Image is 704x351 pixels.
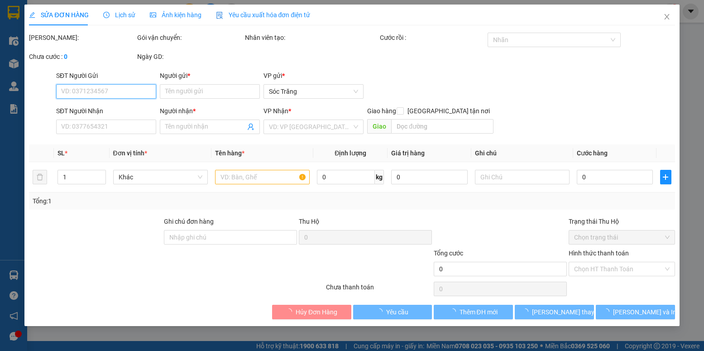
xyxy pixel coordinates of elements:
[216,12,223,19] img: icon
[29,33,135,43] div: [PERSON_NAME]:
[164,230,297,245] input: Ghi chú đơn hàng
[574,231,669,244] span: Chọn trạng thái
[269,85,358,98] span: Sóc Trăng
[434,305,513,319] button: Thêm ĐH mới
[376,308,386,315] span: loading
[391,149,425,157] span: Giá trị hàng
[450,308,460,315] span: loading
[103,11,135,19] span: Lịch sử
[603,308,613,315] span: loading
[263,107,288,115] span: VP Nhận
[56,71,156,81] div: SĐT Người Gửi
[150,11,201,19] span: Ảnh kiện hàng
[375,170,384,184] span: kg
[113,149,147,157] span: Đơn vị tính
[660,170,671,184] button: plus
[56,106,156,116] div: SĐT Người Nhận
[215,149,244,157] span: Tên hàng
[160,71,260,81] div: Người gửi
[367,107,396,115] span: Giao hàng
[471,144,573,162] th: Ghi chú
[391,119,493,134] input: Dọc đường
[386,307,408,317] span: Yêu cầu
[661,173,670,181] span: plus
[247,123,254,130] span: user-add
[272,305,351,319] button: Hủy Đơn Hàng
[613,307,676,317] span: [PERSON_NAME] và In
[216,11,311,19] span: Yêu cầu xuất hóa đơn điện tử
[245,33,378,43] div: Nhân viên tạo:
[119,170,202,184] span: Khác
[29,11,88,19] span: SỬA ĐƠN HÀNG
[160,106,260,116] div: Người nhận
[663,13,670,20] span: close
[33,196,272,206] div: Tổng: 1
[29,52,135,62] div: Chưa cước :
[263,71,364,81] div: VP gửi
[29,12,35,18] span: edit
[103,12,110,18] span: clock-circle
[569,250,629,257] label: Hình thức thanh toán
[515,305,594,319] button: [PERSON_NAME] thay đổi
[299,218,319,225] span: Thu Hộ
[577,149,608,157] span: Cước hàng
[522,308,532,315] span: loading
[137,33,243,43] div: Gói vận chuyển:
[164,218,214,225] label: Ghi chú đơn hàng
[404,106,493,116] span: [GEOGRAPHIC_DATA] tận nơi
[325,282,433,298] div: Chưa thanh toán
[57,149,65,157] span: SL
[335,149,366,157] span: Định lượng
[475,170,570,184] input: Ghi Chú
[286,308,296,315] span: loading
[434,250,463,257] span: Tổng cước
[596,305,675,319] button: [PERSON_NAME] và In
[215,170,310,184] input: VD: Bàn, Ghế
[380,33,486,43] div: Cước rồi :
[532,307,604,317] span: [PERSON_NAME] thay đổi
[64,53,67,60] b: 0
[296,307,337,317] span: Hủy Đơn Hàng
[33,170,47,184] button: delete
[460,307,498,317] span: Thêm ĐH mới
[353,305,432,319] button: Yêu cầu
[654,5,680,30] button: Close
[367,119,391,134] span: Giao
[150,12,156,18] span: picture
[569,216,675,226] div: Trạng thái Thu Hộ
[137,52,243,62] div: Ngày GD:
